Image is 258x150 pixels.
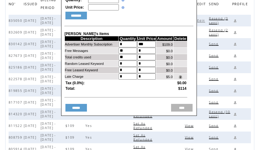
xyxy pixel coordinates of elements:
[65,75,84,78] span: Late Charge
[166,69,173,72] span: $0.0
[64,32,109,36] span: [PERSON_NAME]'s items
[178,74,183,79] img: Click to delete this item
[24,89,38,93] span: [DATE]
[209,77,220,81] a: Send
[24,135,38,140] span: [DATE]
[232,111,238,117] a: Edit profile
[209,100,220,105] span: Click to send this bill to cutomer's email
[178,76,183,80] a: Click to delete this item
[65,135,76,140] span: $109
[9,112,24,116] span: 814320
[133,121,154,129] a: Set As Refunded
[65,49,88,53] span: Free Messages
[232,65,238,70] a: Edit profile
[232,88,238,94] a: Edit profile
[9,124,24,128] span: 811522
[166,75,173,79] span: $5.0
[24,112,38,116] span: [DATE]
[41,133,56,142] span: [DATE] - [DATE]
[9,89,24,93] span: 819855
[133,133,154,141] a: Set As Refunded
[166,56,173,59] span: $0.0
[178,86,186,91] span: $114
[232,76,238,82] a: Edit profile
[133,110,154,118] a: Set As Refunded
[209,65,220,69] a: Send
[232,123,238,129] a: Edit profile
[85,135,93,140] span: Yes
[209,124,220,127] a: Send
[209,65,220,69] span: Click to send this bill to cutomer's email
[209,89,220,92] a: Send
[65,55,91,59] span: Total credits used
[174,36,186,41] span: Delete
[185,124,195,127] a: View
[41,110,56,118] span: [DATE] - [DATE]
[209,124,220,128] span: Click to send this bill to cutomer's email
[9,65,24,69] span: 825186
[9,77,24,81] span: 822578
[24,65,38,69] span: [DATE]
[166,62,173,66] span: $0.0
[41,121,56,130] span: [DATE] - [DATE]
[162,43,173,46] span: $109.0
[80,36,103,41] span: Description
[41,86,56,95] span: [DATE] - [DATE]
[120,36,136,41] span: Quantity
[185,135,195,140] span: Click to view this bill
[24,100,38,105] span: [DATE]
[209,110,230,118] a: Resend (10 sent)
[65,124,76,128] span: $109
[9,100,24,105] span: 817107
[41,63,56,72] span: [DATE] - [DATE]
[65,86,75,91] span: Total:
[24,124,38,128] span: [DATE]
[41,75,56,83] span: [DATE] - [DATE]
[177,81,186,85] span: $0.00
[133,133,154,142] span: Click to set this bill as refunded
[209,77,220,81] span: Click to send this bill to cutomer's email
[209,89,220,93] span: Click to send this bill to cutomer's email
[137,36,156,41] span: Unit Price
[65,68,98,72] span: Free Leased Keyword
[9,135,24,140] span: 808759
[120,6,124,9] img: help.gif
[65,81,84,85] span: Tax (0.0%):
[85,124,93,128] span: Yes
[41,98,56,107] span: [DATE] - [DATE]
[209,110,230,118] span: Click to send this bill to cutomer's email, the number is indicated how many times it already sent
[24,77,38,81] span: [DATE]
[65,5,84,10] span: Unit Price:
[185,135,195,139] a: View
[133,121,154,130] span: Click to set this bill as refunded
[209,135,220,140] span: Click to send this bill to cutomer's email
[157,36,172,41] span: Amount
[166,49,173,53] span: $0.0
[232,135,238,140] a: Edit profile
[209,100,220,104] a: Send
[65,42,112,46] span: Advertiser Monthly Subscription
[209,135,220,139] a: Send
[65,62,104,65] span: Random Leased Keyword
[232,100,238,105] a: Edit profile
[185,124,195,128] span: Click to view this bill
